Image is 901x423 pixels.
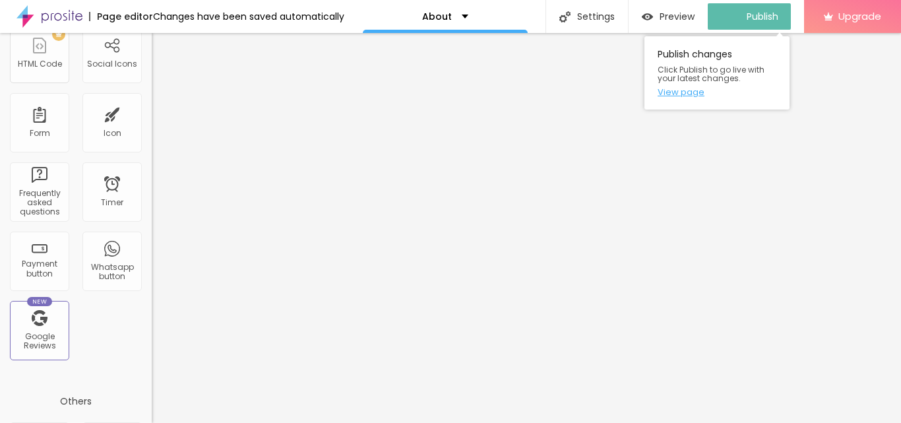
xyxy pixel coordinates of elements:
a: View page [658,88,776,96]
iframe: Editor [152,33,901,423]
div: Icon [104,129,121,138]
span: Preview [660,11,695,22]
div: Google Reviews [13,332,65,351]
div: Publish changes [644,36,790,110]
div: New [27,297,52,306]
img: Icone [559,11,571,22]
div: HTML Code [18,59,62,69]
div: Frequently asked questions [13,189,65,217]
span: Publish [747,11,778,22]
div: Social Icons [87,59,137,69]
button: Publish [708,3,791,30]
div: Form [30,129,50,138]
div: Whatsapp button [86,263,138,282]
span: Upgrade [838,11,881,22]
button: Preview [629,3,708,30]
p: About [422,12,452,21]
span: Click Publish to go live with your latest changes. [658,65,776,82]
div: Page editor [89,12,153,21]
div: Changes have been saved automatically [153,12,344,21]
div: Payment button [13,259,65,278]
div: Timer [101,198,123,207]
img: view-1.svg [642,11,653,22]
